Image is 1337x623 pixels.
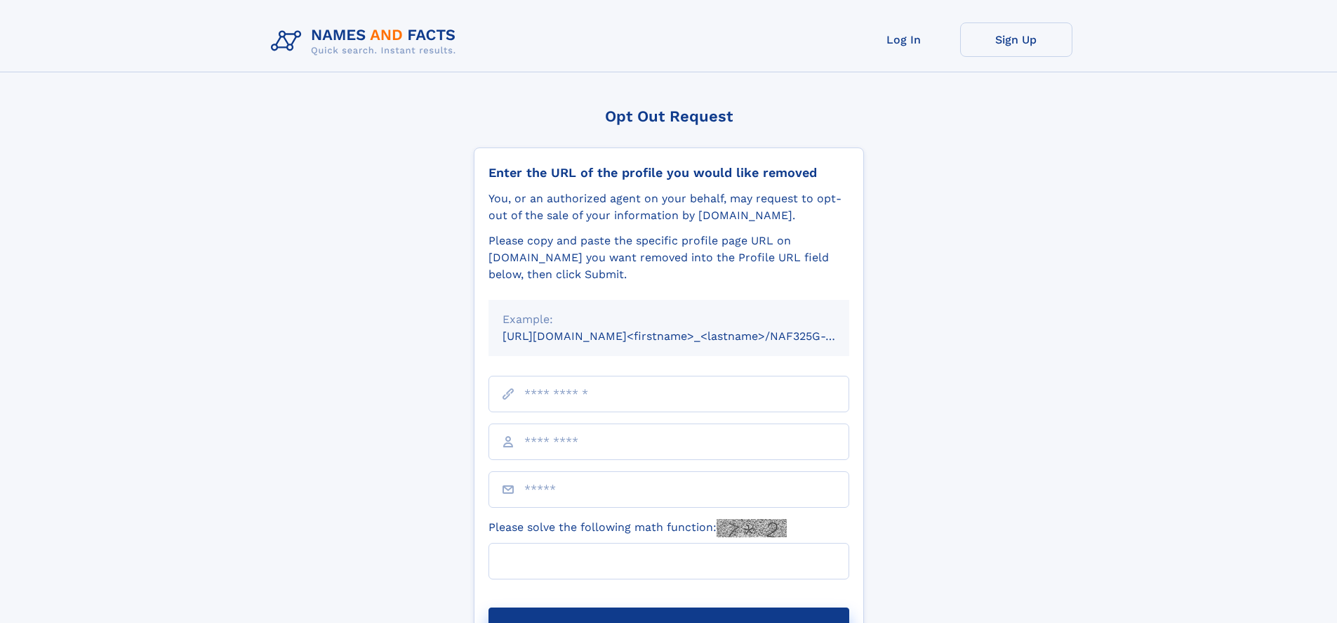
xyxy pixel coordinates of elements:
[848,22,960,57] a: Log In
[960,22,1072,57] a: Sign Up
[488,165,849,181] div: Enter the URL of the profile you would like removed
[503,329,876,343] small: [URL][DOMAIN_NAME]<firstname>_<lastname>/NAF325G-xxxxxxxx
[488,190,849,224] div: You, or an authorized agent on your behalf, may request to opt-out of the sale of your informatio...
[503,311,835,328] div: Example:
[488,519,787,537] label: Please solve the following math function:
[474,107,864,125] div: Opt Out Request
[488,232,849,283] div: Please copy and paste the specific profile page URL on [DOMAIN_NAME] you want removed into the Pr...
[265,22,467,60] img: Logo Names and Facts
